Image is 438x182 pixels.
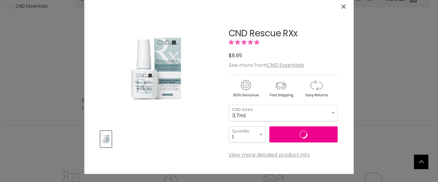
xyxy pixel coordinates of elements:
[99,129,213,147] div: Product thumbnails
[229,52,242,59] span: $8.95
[229,79,263,98] img: genuine.gif
[229,61,304,69] span: See more from
[229,27,298,40] a: CND Rescue RXx
[119,13,193,124] img: CND Rescue RXx
[100,131,112,147] button: CND Rescue RXx
[229,126,265,142] select: Quantity
[100,13,212,124] div: CND Rescue RXx image. Click or Scroll to Zoom.
[299,79,333,98] img: returns.gif
[267,61,304,69] a: CND Essentials
[229,152,310,158] a: View more detailed product info
[264,79,298,98] img: shipping.gif
[101,132,111,147] img: CND Rescue RXx
[229,39,261,46] span: 4.83 stars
